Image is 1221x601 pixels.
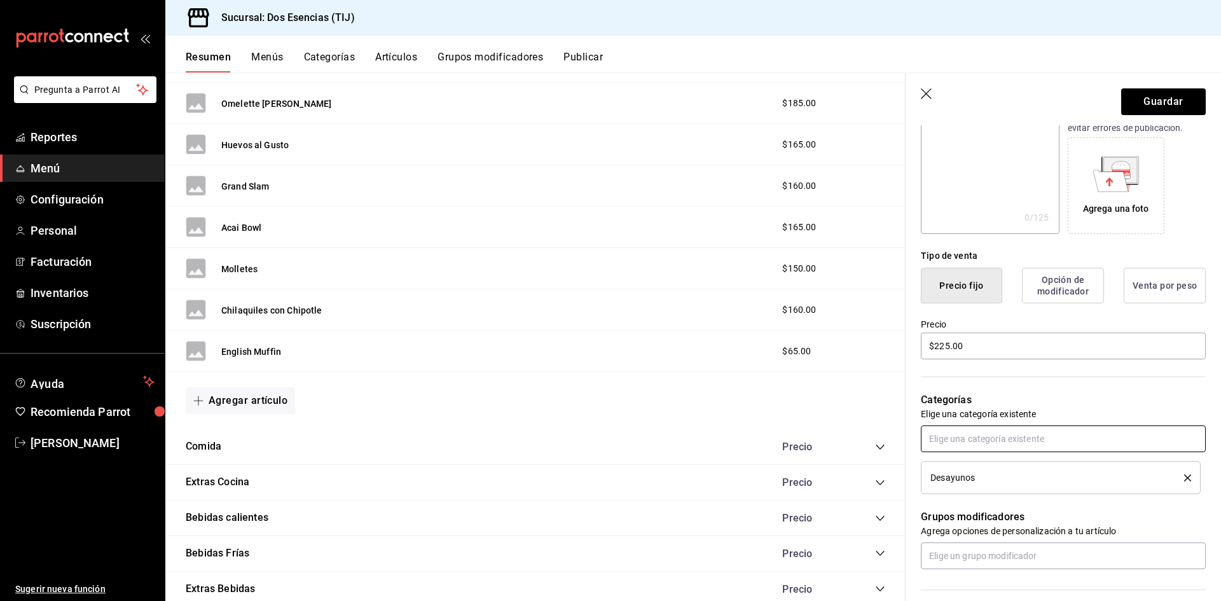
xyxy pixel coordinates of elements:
[251,51,283,73] button: Menús
[304,51,355,73] button: Categorías
[140,33,150,43] button: open_drawer_menu
[921,542,1206,569] input: Elige un grupo modificador
[186,51,1221,73] div: navigation tabs
[31,315,155,333] span: Suscripción
[34,83,137,97] span: Pregunta a Parrot AI
[221,221,261,234] button: Acai Bowl
[782,262,816,275] span: $150.00
[769,476,851,488] div: Precio
[14,76,156,103] button: Pregunta a Parrot AI
[31,403,155,420] span: Recomienda Parrot
[782,345,811,358] span: $65.00
[186,546,249,561] button: Bebidas Frías
[186,439,221,454] button: Comida
[31,222,155,239] span: Personal
[31,191,155,208] span: Configuración
[782,179,816,193] span: $160.00
[221,180,270,193] button: Grand Slam
[921,392,1206,408] p: Categorías
[782,138,816,151] span: $165.00
[31,128,155,146] span: Reportes
[221,304,322,317] button: Chilaquiles con Chipotle
[31,253,155,270] span: Facturación
[921,333,1206,359] input: $0.00
[31,374,138,389] span: Ayuda
[186,387,295,414] button: Agregar artículo
[9,92,156,106] a: Pregunta a Parrot AI
[875,548,885,558] button: collapse-category-row
[875,513,885,523] button: collapse-category-row
[563,51,603,73] button: Publicar
[1124,268,1206,303] button: Venta por peso
[769,583,851,595] div: Precio
[211,10,355,25] h3: Sucursal: Dos Esencias (TIJ)
[875,584,885,594] button: collapse-category-row
[221,97,331,110] button: Omelette [PERSON_NAME]
[438,51,543,73] button: Grupos modificadores
[921,525,1206,537] p: Agrega opciones de personalización a tu artículo
[930,473,975,482] span: Desayunos
[186,475,249,490] button: Extras Cocina
[31,284,155,301] span: Inventarios
[1083,202,1149,216] div: Agrega una foto
[1022,268,1104,303] button: Opción de modificador
[15,583,155,596] span: Sugerir nueva función
[1071,141,1161,231] div: Agrega una foto
[875,478,885,488] button: collapse-category-row
[186,511,268,525] button: Bebidas calientes
[782,221,816,234] span: $165.00
[769,441,851,453] div: Precio
[921,320,1206,329] label: Precio
[221,345,281,358] button: English Muffin
[782,97,816,110] span: $185.00
[921,509,1206,525] p: Grupos modificadores
[769,512,851,524] div: Precio
[769,548,851,560] div: Precio
[221,263,258,275] button: Molletes
[1121,88,1206,115] button: Guardar
[782,303,816,317] span: $160.00
[31,160,155,177] span: Menú
[921,408,1206,420] p: Elige una categoría existente
[221,139,289,151] button: Huevos al Gusto
[875,442,885,452] button: collapse-category-row
[1175,474,1191,481] button: delete
[921,425,1206,452] input: Elige una categoría existente
[375,51,417,73] button: Artículos
[186,51,231,73] button: Resumen
[921,268,1002,303] button: Precio fijo
[921,249,1206,263] div: Tipo de venta
[186,582,255,597] button: Extras Bebidas
[31,434,155,452] span: [PERSON_NAME]
[1024,211,1049,224] div: 0 /125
